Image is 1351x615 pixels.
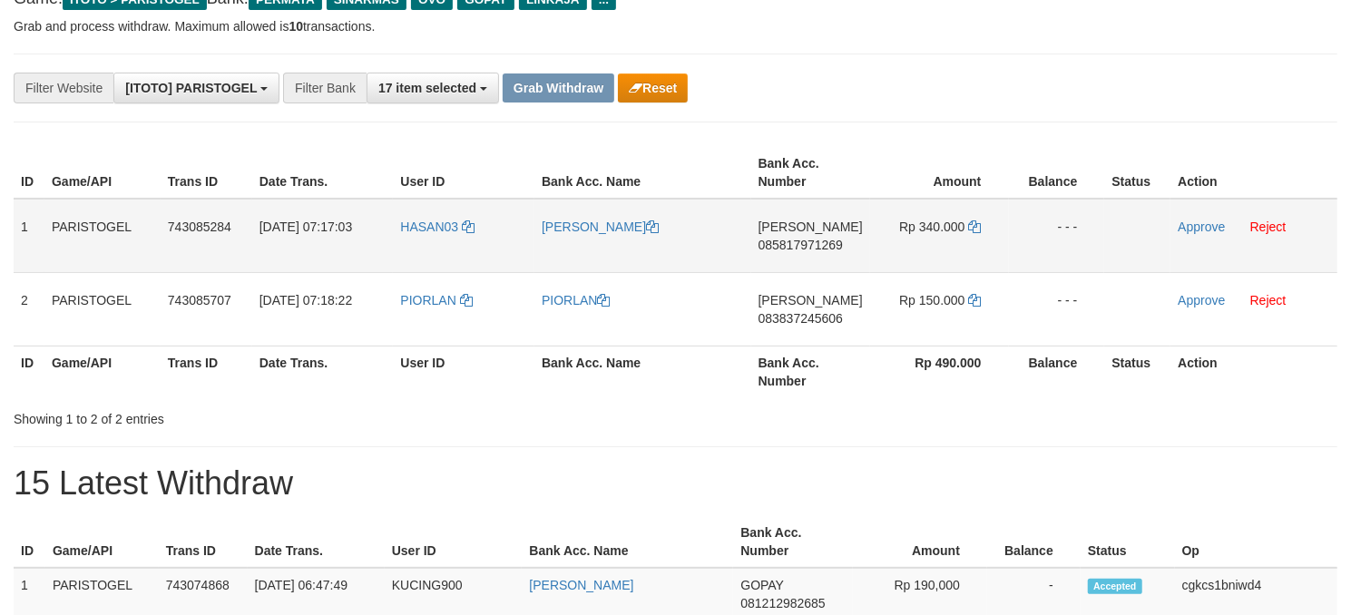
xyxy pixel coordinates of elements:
th: Rp 490.000 [870,346,1009,397]
th: Status [1104,346,1170,397]
span: [DATE] 07:17:03 [259,220,352,234]
span: [ITOTO] PARISTOGEL [125,81,257,95]
th: Game/API [44,147,161,199]
span: [PERSON_NAME] [759,293,863,307]
a: HASAN03 [400,220,475,234]
th: User ID [385,516,523,568]
a: [PERSON_NAME] [529,578,633,592]
th: ID [14,516,45,568]
span: 743085284 [168,220,231,234]
th: Bank Acc. Number [751,147,870,199]
th: Status [1081,516,1175,568]
th: Date Trans. [252,346,394,397]
button: Reset [618,73,688,102]
span: Rp 150.000 [899,293,964,307]
th: Balance [987,516,1081,568]
th: User ID [393,147,534,199]
td: 1 [14,199,44,273]
span: [DATE] 07:18:22 [259,293,352,307]
th: Op [1175,516,1337,568]
th: Bank Acc. Number [733,516,852,568]
th: Date Trans. [252,147,394,199]
a: Reject [1250,293,1287,307]
th: Trans ID [161,147,252,199]
a: Copy 150000 to clipboard [969,293,982,307]
th: Amount [853,516,988,568]
a: Reject [1250,220,1287,234]
div: Filter Bank [283,73,367,103]
span: Copy 085817971269 to clipboard [759,238,843,252]
span: HASAN03 [400,220,458,234]
th: Status [1104,147,1170,199]
div: Filter Website [14,73,113,103]
span: 743085707 [168,293,231,307]
a: [PERSON_NAME] [542,220,659,234]
span: GOPAY [740,578,783,592]
th: ID [14,147,44,199]
a: Copy 340000 to clipboard [969,220,982,234]
th: Game/API [44,346,161,397]
p: Grab and process withdraw. Maximum allowed is transactions. [14,17,1337,35]
td: PARISTOGEL [44,272,161,346]
a: PIORLAN [542,293,610,307]
a: Approve [1178,293,1225,307]
th: ID [14,346,44,397]
span: Rp 340.000 [899,220,964,234]
button: Grab Withdraw [503,73,614,102]
th: Bank Acc. Number [751,346,870,397]
button: [ITOTO] PARISTOGEL [113,73,279,103]
td: 2 [14,272,44,346]
th: Trans ID [159,516,248,568]
th: Action [1170,346,1337,397]
th: Balance [1009,346,1105,397]
span: Copy 081212982685 to clipboard [740,596,825,610]
span: PIORLAN [400,293,455,307]
th: Action [1170,147,1337,199]
span: [PERSON_NAME] [759,220,863,234]
a: PIORLAN [400,293,472,307]
th: Date Trans. [248,516,385,568]
th: Trans ID [161,346,252,397]
h1: 15 Latest Withdraw [14,465,1337,502]
th: Bank Acc. Name [522,516,733,568]
span: Accepted [1088,579,1142,594]
th: Bank Acc. Name [534,147,751,199]
button: 17 item selected [367,73,499,103]
a: Approve [1178,220,1225,234]
strong: 10 [289,19,303,34]
span: 17 item selected [378,81,476,95]
td: - - - [1009,199,1105,273]
span: Copy 083837245606 to clipboard [759,311,843,326]
th: Bank Acc. Name [534,346,751,397]
td: PARISTOGEL [44,199,161,273]
th: User ID [393,346,534,397]
td: - - - [1009,272,1105,346]
div: Showing 1 to 2 of 2 entries [14,403,549,428]
th: Balance [1009,147,1105,199]
th: Game/API [45,516,159,568]
th: Amount [870,147,1009,199]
